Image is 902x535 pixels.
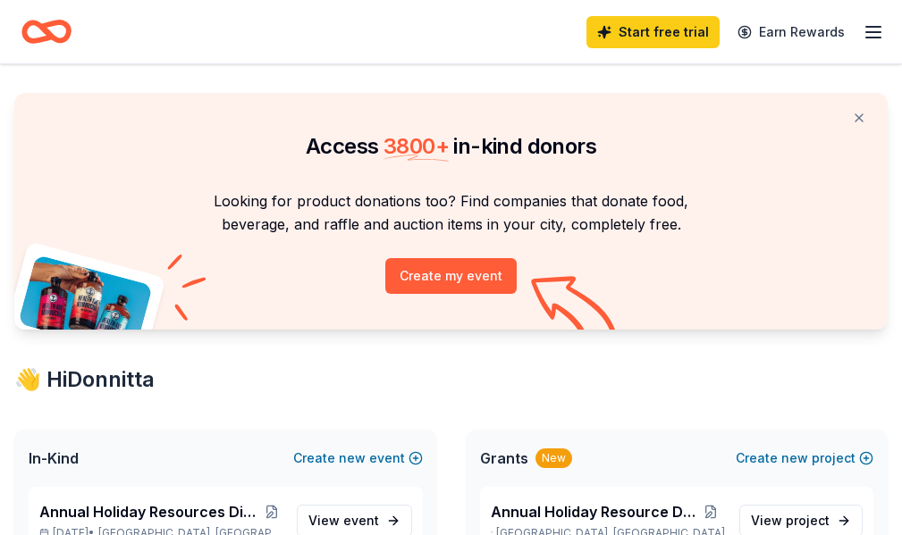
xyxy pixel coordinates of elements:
span: View [308,510,379,531]
a: Home [21,11,72,53]
button: Create my event [385,258,517,294]
span: project [786,513,830,528]
span: event [343,513,379,528]
button: Createnewevent [293,447,423,469]
span: new [339,447,366,469]
a: Earn Rewards [727,16,856,48]
div: New [535,448,572,468]
span: View [751,510,830,531]
p: Looking for product donations too? Find companies that donate food, beverage, and raffle and auct... [36,189,866,237]
span: Access in-kind donors [306,133,596,159]
img: Curvy arrow [531,276,620,343]
a: Start free trial [586,16,720,48]
div: 👋 Hi Donnitta [14,365,888,394]
button: Createnewproject [736,447,873,469]
span: In-Kind [29,447,79,469]
span: new [781,447,808,469]
span: Annual Holiday Resource Distribution [491,501,697,522]
span: 3800 + [384,133,449,159]
span: Grants [480,447,528,469]
span: Annual Holiday Resources Distribution- Christmas Drive [39,501,262,522]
